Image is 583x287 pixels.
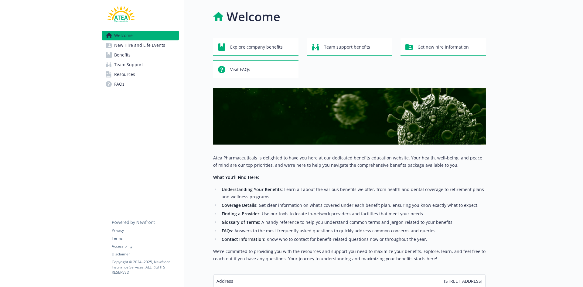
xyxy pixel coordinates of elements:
strong: Glossary of Terms [222,219,259,225]
p: We’re committed to providing you with the resources and support you need to maximize your benefit... [213,248,486,262]
li: : Know who to contact for benefit-related questions now or throughout the year. [220,236,486,243]
a: FAQs [102,79,179,89]
img: overview page banner [213,88,486,145]
span: [STREET_ADDRESS] [444,278,482,284]
li: : A handy reference to help you understand common terms and jargon related to your benefits. [220,219,486,226]
a: Benefits [102,50,179,60]
strong: What You’ll Find Here: [213,174,259,180]
button: Team support benefits [307,38,392,56]
li: : Use our tools to locate in-network providers and facilities that meet your needs. [220,210,486,217]
strong: Coverage Details [222,202,256,208]
span: Team support benefits [324,41,370,53]
strong: FAQs [222,228,232,234]
span: Visit FAQs [230,64,250,75]
li: : Answers to the most frequently asked questions to quickly address common concerns and queries. [220,227,486,234]
span: FAQs [114,79,124,89]
h1: Welcome [227,8,280,26]
button: Explore company benefits [213,38,298,56]
a: Resources [102,70,179,79]
strong: Understanding Your Benefits [222,186,282,192]
span: Explore company benefits [230,41,283,53]
span: Benefits [114,50,131,60]
span: Team Support [114,60,143,70]
span: Address [216,278,233,284]
a: Welcome [102,31,179,40]
strong: Contact Information [222,236,264,242]
span: Get new hire information [418,41,469,53]
a: Disclaimer [112,251,179,257]
p: Atea Pharmaceuticals is delighted to have you here at our dedicated benefits education website. Y... [213,154,486,169]
strong: Finding a Provider [222,211,259,217]
a: New Hire and Life Events [102,40,179,50]
a: Accessibility [112,244,179,249]
button: Visit FAQs [213,60,298,78]
button: Get new hire information [401,38,486,56]
li: : Learn all about the various benefits we offer, from health and dental coverage to retirement pl... [220,186,486,200]
span: Welcome [114,31,133,40]
span: Resources [114,70,135,79]
li: : Get clear information on what’s covered under each benefit plan, ensuring you know exactly what... [220,202,486,209]
a: Team Support [102,60,179,70]
a: Privacy [112,228,179,233]
p: Copyright © 2024 - 2025 , Newfront Insurance Services, ALL RIGHTS RESERVED [112,259,179,275]
a: Terms [112,236,179,241]
span: New Hire and Life Events [114,40,165,50]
